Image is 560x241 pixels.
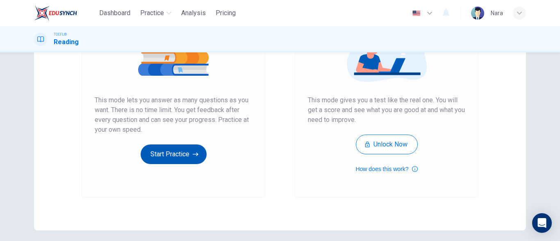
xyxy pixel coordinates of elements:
img: en [411,10,421,16]
h1: Reading [54,37,79,47]
span: Practice [140,8,164,18]
button: Pricing [212,6,239,20]
img: EduSynch logo [34,5,77,21]
button: How does this work? [355,164,417,174]
span: Analysis [181,8,206,18]
span: This mode lets you answer as many questions as you want. There is no time limit. You get feedback... [95,95,252,135]
button: Analysis [178,6,209,20]
span: TOEFL® [54,32,67,37]
span: Dashboard [99,8,130,18]
img: Profile picture [471,7,484,20]
button: Unlock Now [356,135,418,154]
div: Open Intercom Messenger [532,213,552,233]
button: Dashboard [96,6,134,20]
button: Start Practice [141,144,207,164]
button: Practice [137,6,175,20]
span: Pricing [216,8,236,18]
span: This mode gives you a test like the real one. You will get a score and see what you are good at a... [308,95,465,125]
a: EduSynch logo [34,5,96,21]
div: ์Nara [491,8,503,18]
